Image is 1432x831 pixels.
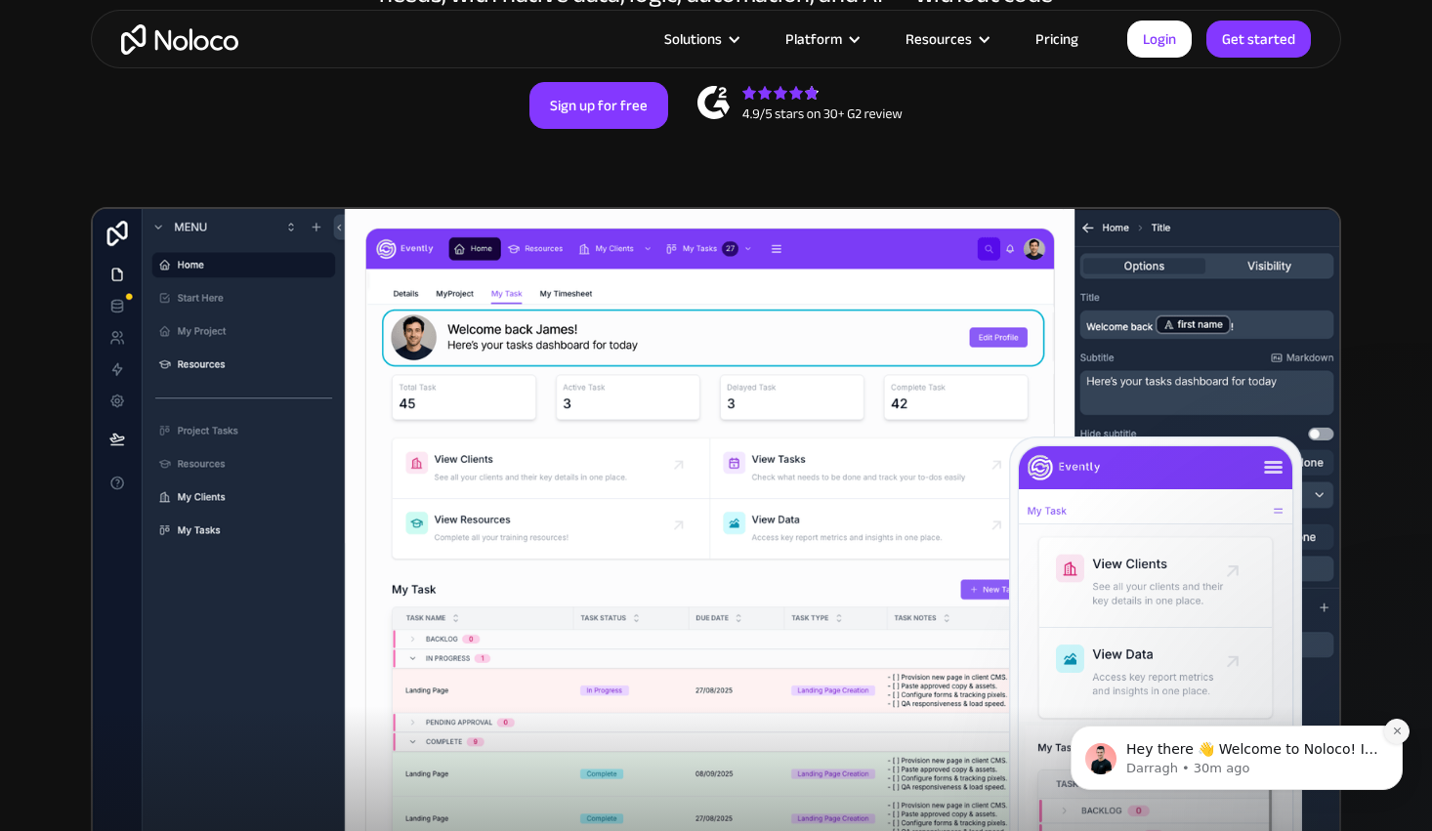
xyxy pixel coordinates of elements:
a: Get started [1206,21,1311,58]
div: message notification from Darragh, 30m ago. Hey there 👋 Welcome to Noloco! If you have any questi... [29,122,361,187]
div: Solutions [664,26,722,52]
a: Login [1127,21,1192,58]
a: Sign up for free [529,82,668,129]
button: Dismiss notification [343,115,368,141]
div: Resources [906,26,972,52]
p: Message from Darragh, sent 30m ago [85,156,337,174]
div: Solutions [640,26,761,52]
img: Profile image for Darragh [44,140,75,171]
div: Resources [881,26,1011,52]
a: home [121,24,238,55]
div: Platform [761,26,881,52]
iframe: Intercom notifications message [1041,603,1432,821]
div: Platform [785,26,842,52]
a: Pricing [1011,26,1103,52]
span: Hey there 👋 Welcome to Noloco! If you have any questions, just reply to this message. [GEOGRAPHIC... [85,138,337,212]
